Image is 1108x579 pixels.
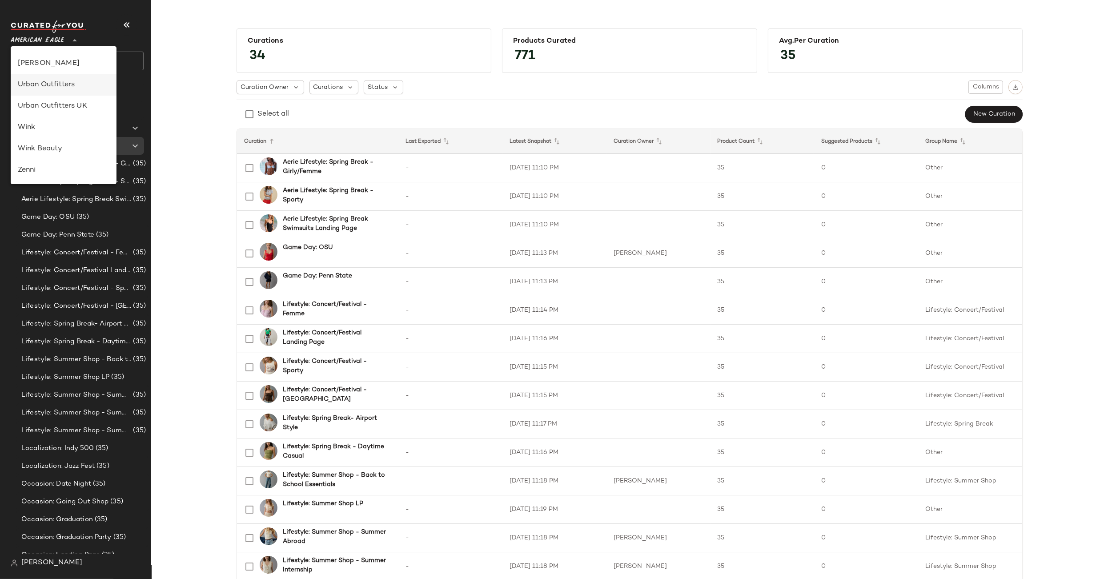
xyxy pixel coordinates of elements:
[131,354,146,365] span: (35)
[398,154,502,182] td: -
[18,101,109,112] div: Urban Outfitters UK
[814,325,918,353] td: 0
[21,194,131,205] span: Aerie Lifestyle: Spring Break Swimsuits Landing Page
[918,438,1022,467] td: Other
[814,182,918,211] td: 0
[283,271,352,281] b: Game Day: Penn State
[711,296,815,325] td: 35
[18,58,109,69] div: [PERSON_NAME]
[21,497,108,507] span: Occasion: Going Out Shop
[814,154,918,182] td: 0
[91,479,106,489] span: (35)
[257,109,289,120] div: Select all
[131,426,146,436] span: (35)
[711,438,815,467] td: 35
[260,414,277,431] img: 1455_2594_050_of
[260,357,277,374] img: 0301_6079_106_of
[814,382,918,410] td: 0
[918,467,1022,495] td: Lifestyle: Summer Shop
[131,319,146,329] span: (35)
[398,438,502,467] td: -
[11,46,116,184] div: undefined-list
[241,40,274,72] span: 34
[513,37,746,45] div: Products Curated
[21,443,94,454] span: Localization: Indy 500
[237,129,398,154] th: Curation
[283,214,388,233] b: Aerie Lifestyle: Spring Break Swimsuits Landing Page
[814,353,918,382] td: 0
[283,157,388,176] b: Aerie Lifestyle: Spring Break - Girly/Femme
[260,556,277,574] img: 0383_3678_106_of
[11,559,18,567] img: svg%3e
[368,83,388,92] span: Status
[131,283,146,294] span: (35)
[502,296,606,325] td: [DATE] 11:14 PM
[75,212,89,222] span: (35)
[814,410,918,438] td: 0
[711,182,815,211] td: 35
[11,30,64,46] span: American Eagle
[241,83,289,92] span: Curation Owner
[260,186,277,204] img: 5494_3646_012_of
[502,467,606,495] td: [DATE] 11:18 PM
[260,157,277,175] img: 2753_5769_461_of
[260,442,277,460] img: 3171_6241_309_of
[131,265,146,276] span: (35)
[110,372,124,382] span: (35)
[21,283,131,294] span: Lifestyle: Concert/Festival - Sporty
[918,182,1022,211] td: Other
[711,524,815,552] td: 35
[502,268,606,296] td: [DATE] 11:13 PM
[918,382,1022,410] td: Lifestyle: Concert/Festival
[711,325,815,353] td: 35
[283,470,388,489] b: Lifestyle: Summer Shop - Back to School Essentials
[131,337,146,347] span: (35)
[711,154,815,182] td: 35
[502,154,606,182] td: [DATE] 11:10 PM
[502,382,606,410] td: [DATE] 11:15 PM
[21,390,131,400] span: Lifestyle: Summer Shop - Summer Abroad
[21,408,131,418] span: Lifestyle: Summer Shop - Summer Internship
[398,129,502,154] th: Last Exported
[398,353,502,382] td: -
[772,40,805,72] span: 35
[283,499,363,508] b: Lifestyle: Summer Shop LP
[131,301,146,311] span: (35)
[918,325,1022,353] td: Lifestyle: Concert/Festival
[398,239,502,268] td: -
[814,524,918,552] td: 0
[918,524,1022,552] td: Lifestyle: Summer Shop
[95,461,109,471] span: (35)
[21,461,95,471] span: Localization: Jazz Fest
[814,211,918,239] td: 0
[93,515,108,525] span: (35)
[18,165,109,176] div: Zenni
[112,532,126,543] span: (35)
[711,239,815,268] td: 35
[21,230,94,240] span: Game Day: Penn State
[21,248,131,258] span: Lifestyle: Concert/Festival - Femme
[711,382,815,410] td: 35
[283,328,388,347] b: Lifestyle: Concert/Festival Landing Page
[100,550,115,560] span: (35)
[502,182,606,211] td: [DATE] 11:10 PM
[502,495,606,524] td: [DATE] 11:19 PM
[779,37,1012,45] div: Avg.per Curation
[814,495,918,524] td: 0
[283,243,333,252] b: Game Day: OSU
[248,37,480,45] div: Curations
[283,527,388,546] b: Lifestyle: Summer Shop - Summer Abroad
[965,106,1023,123] button: New Curation
[21,372,110,382] span: Lifestyle: Summer Shop LP
[21,558,82,568] span: [PERSON_NAME]
[918,353,1022,382] td: Lifestyle: Concert/Festival
[918,154,1022,182] td: Other
[398,524,502,552] td: -
[21,532,112,543] span: Occasion: Graduation Party
[398,296,502,325] td: -
[131,248,146,258] span: (35)
[711,410,815,438] td: 35
[131,194,146,205] span: (35)
[502,129,606,154] th: Latest Snapshot
[918,410,1022,438] td: Lifestyle: Spring Break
